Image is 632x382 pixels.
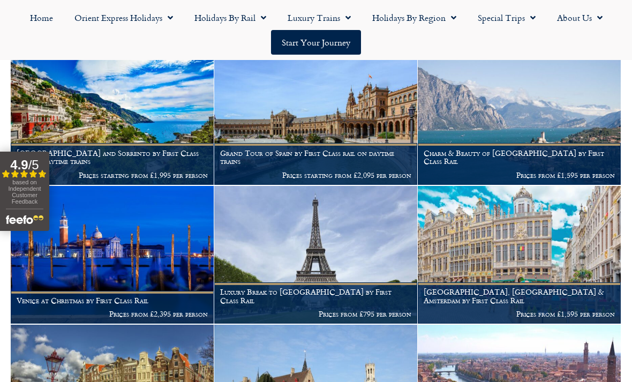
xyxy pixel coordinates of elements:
[467,5,546,30] a: Special Trips
[220,171,411,179] p: Prices starting from £2,095 per person
[64,5,184,30] a: Orient Express Holidays
[19,5,64,30] a: Home
[17,171,208,179] p: Prices starting from £1,995 per person
[271,30,361,55] a: Start your Journey
[184,5,277,30] a: Holidays by Rail
[220,310,411,318] p: Prices from £795 per person
[214,186,418,325] a: Luxury Break to [GEOGRAPHIC_DATA] by First Class Rail Prices from £795 per person
[220,288,411,305] h1: Luxury Break to [GEOGRAPHIC_DATA] by First Class Rail
[17,296,208,305] h1: Venice at Christmas by First Class Rail
[11,186,214,325] a: Venice at Christmas by First Class Rail Prices from £2,395 per person
[220,149,411,166] h1: Grand Tour of Spain by First Class rail on daytime trains
[5,5,627,55] nav: Menu
[362,5,467,30] a: Holidays by Region
[214,47,418,185] a: Grand Tour of Spain by First Class rail on daytime trains Prices starting from £2,095 per person
[11,47,214,185] a: [GEOGRAPHIC_DATA] and Sorrento by First Class rail on daytime trains Prices starting from £1,995 ...
[424,171,615,179] p: Prices from £1,595 per person
[17,310,208,318] p: Prices from £2,395 per person
[277,5,362,30] a: Luxury Trains
[17,149,208,166] h1: [GEOGRAPHIC_DATA] and Sorrento by First Class rail on daytime trains
[424,310,615,318] p: Prices from £1,595 per person
[424,149,615,166] h1: Charm & Beauty of [GEOGRAPHIC_DATA] by First Class Rail
[418,47,621,185] a: Charm & Beauty of [GEOGRAPHIC_DATA] by First Class Rail Prices from £1,595 per person
[546,5,613,30] a: About Us
[418,186,621,325] a: [GEOGRAPHIC_DATA], [GEOGRAPHIC_DATA] & Amsterdam by First Class Rail Prices from £1,595 per person
[424,288,615,305] h1: [GEOGRAPHIC_DATA], [GEOGRAPHIC_DATA] & Amsterdam by First Class Rail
